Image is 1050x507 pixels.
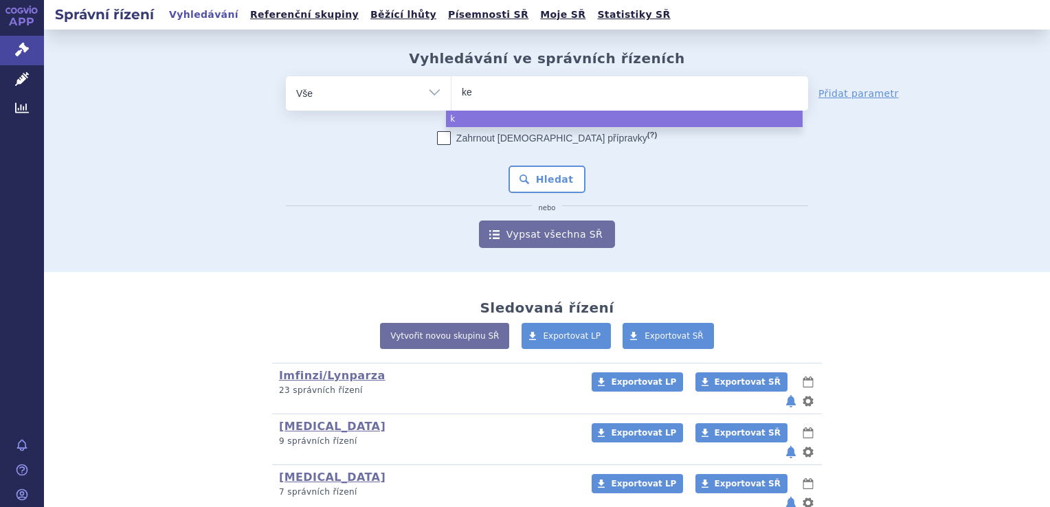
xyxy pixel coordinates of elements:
[592,423,683,442] a: Exportovat LP
[380,323,509,349] a: Vytvořit novou skupinu SŘ
[784,444,798,460] button: notifikace
[695,372,787,392] a: Exportovat SŘ
[444,5,533,24] a: Písemnosti SŘ
[715,479,781,488] span: Exportovat SŘ
[509,166,586,193] button: Hledat
[801,425,815,441] button: lhůty
[623,323,714,349] a: Exportovat SŘ
[695,474,787,493] a: Exportovat SŘ
[279,436,574,447] p: 9 správních řízení
[479,221,615,248] a: Vypsat všechna SŘ
[715,428,781,438] span: Exportovat SŘ
[279,369,386,382] a: Imfinzi/Lynparza
[437,131,657,145] label: Zahrnout [DEMOGRAPHIC_DATA] přípravky
[536,5,590,24] a: Moje SŘ
[409,50,685,67] h2: Vyhledávání ve správních řízeních
[818,87,899,100] a: Přidat parametr
[647,131,657,139] abbr: (?)
[645,331,704,341] span: Exportovat SŘ
[784,393,798,409] button: notifikace
[715,377,781,387] span: Exportovat SŘ
[165,5,243,24] a: Vyhledávání
[44,5,165,24] h2: Správní řízení
[611,428,676,438] span: Exportovat LP
[801,393,815,409] button: nastavení
[611,479,676,488] span: Exportovat LP
[801,444,815,460] button: nastavení
[279,420,386,433] a: [MEDICAL_DATA]
[801,475,815,492] button: lhůty
[279,385,574,396] p: 23 správních řízení
[246,5,363,24] a: Referenční skupiny
[592,474,683,493] a: Exportovat LP
[279,486,574,498] p: 7 správních řízení
[592,372,683,392] a: Exportovat LP
[279,471,386,484] a: [MEDICAL_DATA]
[366,5,440,24] a: Běžící lhůty
[480,300,614,316] h2: Sledovaná řízení
[801,374,815,390] button: lhůty
[522,323,612,349] a: Exportovat LP
[532,204,563,212] i: nebo
[611,377,676,387] span: Exportovat LP
[446,111,803,127] li: k
[544,331,601,341] span: Exportovat LP
[695,423,787,442] a: Exportovat SŘ
[593,5,674,24] a: Statistiky SŘ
